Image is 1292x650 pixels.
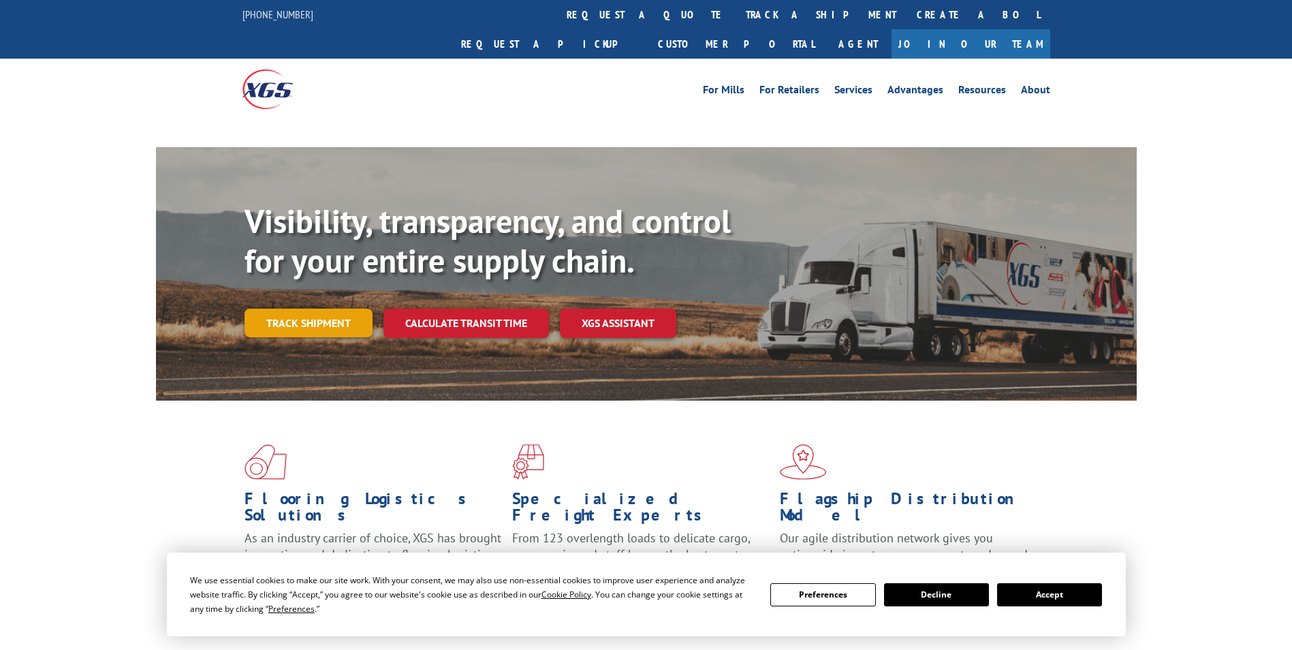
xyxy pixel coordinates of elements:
[268,603,315,615] span: Preferences
[245,491,502,530] h1: Flooring Logistics Solutions
[825,29,892,59] a: Agent
[780,444,827,480] img: xgs-icon-flagship-distribution-model-red
[245,530,501,578] span: As an industry carrier of choice, XGS has brought innovation and dedication to flooring logistics...
[512,491,770,530] h1: Specialized Freight Experts
[190,573,754,616] div: We use essential cookies to make our site work. With your consent, we may also use non-essential ...
[780,491,1037,530] h1: Flagship Distribution Model
[884,583,989,606] button: Decline
[958,84,1006,99] a: Resources
[245,309,373,337] a: Track shipment
[759,84,819,99] a: For Retailers
[1021,84,1050,99] a: About
[512,444,544,480] img: xgs-icon-focused-on-flooring-red
[997,583,1102,606] button: Accept
[512,530,770,591] p: From 123 overlength loads to delicate cargo, our experienced staff knows the best way to move you...
[703,84,744,99] a: For Mills
[242,7,313,21] a: [PHONE_NUMBER]
[560,309,676,338] a: XGS ASSISTANT
[887,84,943,99] a: Advantages
[451,29,648,59] a: Request a pickup
[892,29,1050,59] a: Join Our Team
[245,200,731,281] b: Visibility, transparency, and control for your entire supply chain.
[770,583,875,606] button: Preferences
[245,444,287,480] img: xgs-icon-total-supply-chain-intelligence-red
[167,553,1126,636] div: Cookie Consent Prompt
[780,530,1030,562] span: Our agile distribution network gives you nationwide inventory management on demand.
[383,309,549,338] a: Calculate transit time
[648,29,825,59] a: Customer Portal
[834,84,872,99] a: Services
[541,589,591,600] span: Cookie Policy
